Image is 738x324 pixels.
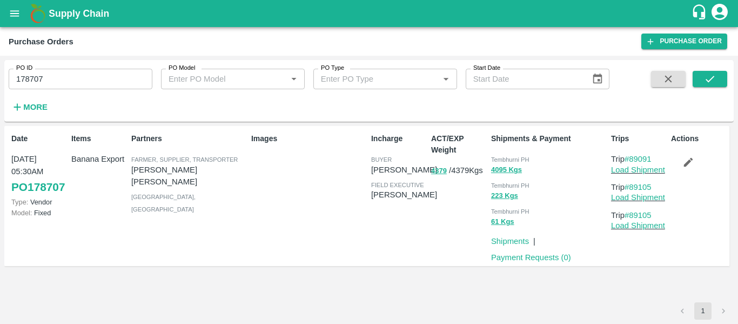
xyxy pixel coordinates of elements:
[49,6,691,21] a: Supply Chain
[491,190,518,202] button: 223 Kgs
[317,72,422,86] input: Enter PO Type
[611,221,665,230] a: Load Shipment
[491,216,514,228] button: 61 Kgs
[611,166,665,174] a: Load Shipment
[431,133,487,156] p: ACT/EXP Weight
[710,2,729,25] div: account of current user
[321,64,344,72] label: PO Type
[431,165,447,177] button: 4379
[611,193,665,202] a: Load Shipment
[611,153,667,165] p: Trip
[49,8,109,19] b: Supply Chain
[611,133,667,144] p: Trips
[371,133,427,144] p: Incharge
[371,189,437,201] p: [PERSON_NAME]
[131,194,196,212] span: [GEOGRAPHIC_DATA] , [GEOGRAPHIC_DATA]
[11,197,67,207] p: Vendor
[491,237,529,246] a: Shipments
[16,64,32,72] label: PO ID
[11,198,28,206] span: Type:
[287,72,301,86] button: Open
[11,177,65,197] a: PO178707
[9,35,73,49] div: Purchase Orders
[11,208,67,218] p: Fixed
[23,103,48,111] strong: More
[371,182,424,188] span: field executive
[131,156,238,163] span: Farmer, Supplier, Transporter
[694,302,712,320] button: page 1
[671,133,727,144] p: Actions
[371,156,392,163] span: buyer
[9,98,50,116] button: More
[491,133,607,144] p: Shipments & Payment
[11,153,67,177] p: [DATE] 05:30AM
[491,182,529,189] span: Tembhurni PH
[131,133,247,144] p: Partners
[587,69,608,89] button: Choose date
[491,208,529,215] span: Tembhurni PH
[611,209,667,221] p: Trip
[473,64,500,72] label: Start Date
[371,164,437,176] p: [PERSON_NAME]
[611,181,667,193] p: Trip
[529,231,535,247] div: |
[625,183,652,191] a: #89105
[164,72,270,86] input: Enter PO Model
[466,69,583,89] input: Start Date
[9,69,152,89] input: Enter PO ID
[641,34,727,49] a: Purchase Order
[491,253,571,262] a: Payment Requests (0)
[27,3,49,24] img: logo
[2,1,27,26] button: open drawer
[672,302,734,320] nav: pagination navigation
[691,4,710,23] div: customer-support
[169,64,196,72] label: PO Model
[71,133,127,144] p: Items
[11,209,32,217] span: Model:
[625,211,652,220] a: #89105
[251,133,367,144] p: Images
[625,155,652,163] a: #89091
[491,156,529,163] span: Tembhurni PH
[431,164,487,177] p: / 4379 Kgs
[491,164,522,176] button: 4095 Kgs
[131,164,247,188] p: [PERSON_NAME] [PERSON_NAME]
[11,133,67,144] p: Date
[439,72,453,86] button: Open
[71,153,127,165] p: Banana Export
